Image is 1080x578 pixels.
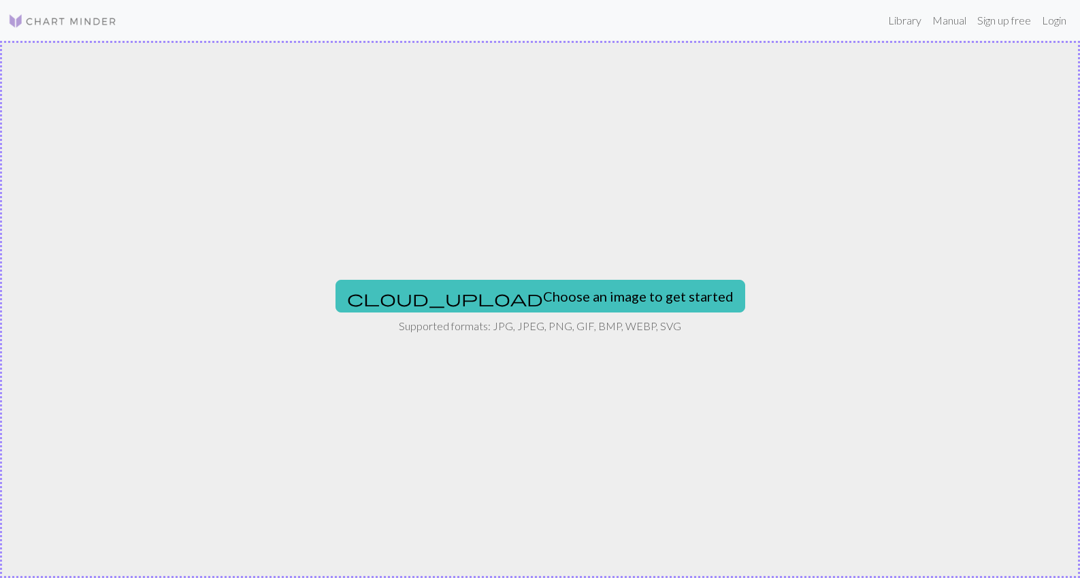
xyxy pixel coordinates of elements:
a: Login [1036,7,1072,34]
img: Logo [8,13,117,29]
button: Choose an image to get started [336,280,745,312]
a: Library [883,7,927,34]
span: cloud_upload [347,289,543,308]
p: Supported formats: JPG, JPEG, PNG, GIF, BMP, WEBP, SVG [399,318,681,334]
a: Sign up free [972,7,1036,34]
a: Manual [927,7,972,34]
